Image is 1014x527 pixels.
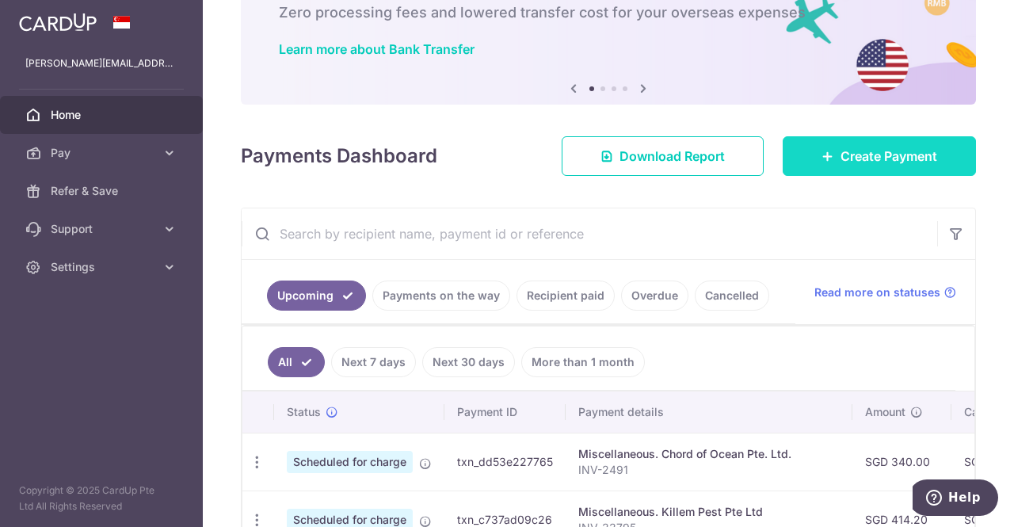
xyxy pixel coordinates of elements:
span: Amount [865,404,905,420]
td: SGD 340.00 [852,433,951,491]
div: Miscellaneous. Chord of Ocean Pte. Ltd. [578,446,840,462]
a: Recipient paid [517,281,615,311]
a: Payments on the way [372,281,510,311]
span: Status [287,404,321,420]
span: Scheduled for charge [287,451,413,473]
a: Cancelled [695,281,769,311]
span: Settings [51,259,155,275]
img: CardUp [19,13,97,32]
h4: Payments Dashboard [241,142,437,170]
p: INV-2491 [578,462,840,478]
input: Search by recipient name, payment id or reference [242,208,937,259]
a: Read more on statuses [814,285,956,300]
a: Create Payment [783,136,976,176]
a: More than 1 month [521,347,645,377]
span: Home [51,107,155,123]
a: Next 7 days [331,347,416,377]
span: Create Payment [841,147,937,166]
span: Read more on statuses [814,285,940,300]
a: Next 30 days [422,347,515,377]
td: txn_dd53e227765 [444,433,566,491]
a: All [268,347,325,377]
th: Payment details [566,391,852,433]
h6: Zero processing fees and lowered transfer cost for your overseas expenses [279,3,938,22]
p: [PERSON_NAME][EMAIL_ADDRESS][DOMAIN_NAME] [25,55,177,71]
th: Payment ID [444,391,566,433]
iframe: Opens a widget where you can find more information [913,479,998,519]
span: Pay [51,145,155,161]
span: Support [51,221,155,237]
a: Overdue [621,281,688,311]
div: Miscellaneous. Killem Pest Pte Ltd [578,504,840,520]
a: Download Report [562,136,764,176]
span: Download Report [619,147,725,166]
a: Upcoming [267,281,366,311]
a: Learn more about Bank Transfer [279,41,475,57]
span: Refer & Save [51,183,155,199]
